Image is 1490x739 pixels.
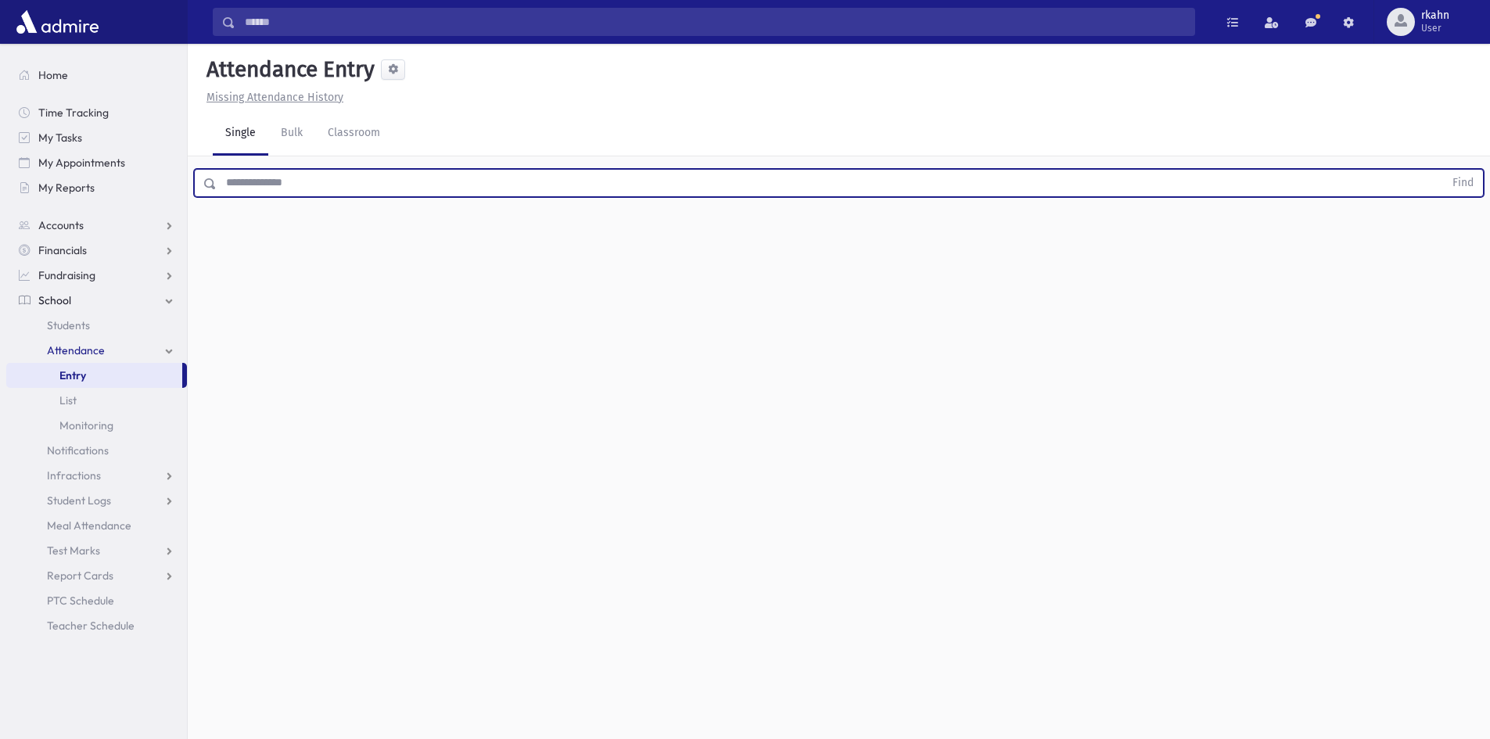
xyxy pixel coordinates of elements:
span: List [59,393,77,407]
span: Financials [38,243,87,257]
a: Entry [6,363,182,388]
a: Home [6,63,187,88]
a: Missing Attendance History [200,91,343,104]
span: rkahn [1421,9,1449,22]
span: Fundraising [38,268,95,282]
span: Teacher Schedule [47,619,135,633]
a: Fundraising [6,263,187,288]
a: Classroom [315,112,393,156]
a: Time Tracking [6,100,187,125]
a: Financials [6,238,187,263]
span: Entry [59,368,86,382]
a: Single [213,112,268,156]
a: My Reports [6,175,187,200]
a: Infractions [6,463,187,488]
a: School [6,288,187,313]
span: Infractions [47,468,101,483]
a: Teacher Schedule [6,613,187,638]
a: Bulk [268,112,315,156]
span: My Tasks [38,131,82,145]
a: Accounts [6,213,187,238]
a: My Appointments [6,150,187,175]
a: Notifications [6,438,187,463]
a: PTC Schedule [6,588,187,613]
span: Test Marks [47,543,100,558]
span: Students [47,318,90,332]
span: Monitoring [59,418,113,432]
span: Accounts [38,218,84,232]
span: School [38,293,71,307]
span: Home [38,68,68,82]
a: Test Marks [6,538,187,563]
span: PTC Schedule [47,594,114,608]
span: Report Cards [47,569,113,583]
a: Student Logs [6,488,187,513]
button: Find [1443,170,1483,196]
a: Monitoring [6,413,187,438]
span: User [1421,22,1449,34]
a: My Tasks [6,125,187,150]
span: Attendance [47,343,105,357]
a: Attendance [6,338,187,363]
a: Meal Attendance [6,513,187,538]
a: List [6,388,187,413]
span: My Reports [38,181,95,195]
a: Students [6,313,187,338]
a: Report Cards [6,563,187,588]
u: Missing Attendance History [206,91,343,104]
span: Meal Attendance [47,518,131,533]
input: Search [235,8,1194,36]
span: Time Tracking [38,106,109,120]
span: My Appointments [38,156,125,170]
span: Notifications [47,443,109,457]
span: Student Logs [47,493,111,508]
img: AdmirePro [13,6,102,38]
h5: Attendance Entry [200,56,375,83]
